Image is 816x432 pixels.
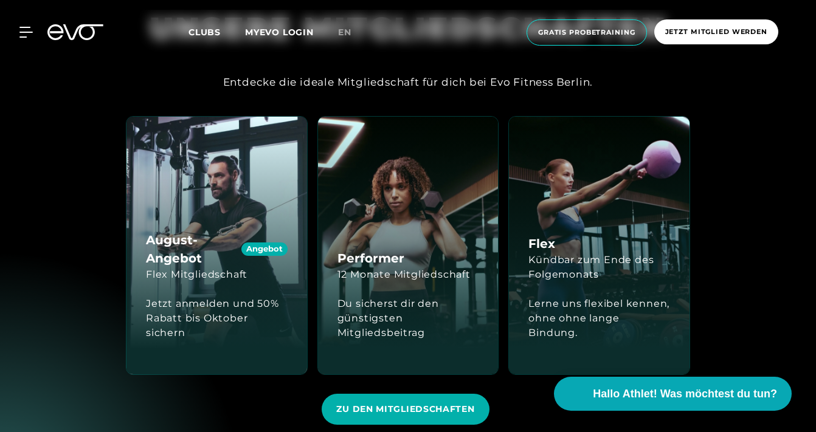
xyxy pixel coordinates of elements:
a: en [338,26,366,39]
div: Lerne uns flexibel kennen, ohne ohne lange Bindung. [528,297,670,340]
a: MYEVO LOGIN [245,27,314,38]
div: Angebot [241,242,288,256]
h4: August-Angebot [146,231,288,267]
div: Kündbar zum Ende des Folgemonats [528,253,670,282]
span: Hallo Athlet! Was möchtest du tun? [593,386,777,402]
a: Gratis Probetraining [523,19,651,46]
h4: Performer [337,249,404,267]
span: Gratis Probetraining [538,27,635,38]
div: 12 Monate Mitgliedschaft [337,267,471,282]
span: Jetzt Mitglied werden [665,27,767,37]
a: Clubs [188,26,245,38]
div: Jetzt anmelden und 50% Rabatt bis Oktober sichern [146,297,288,340]
h4: Flex [528,235,555,253]
div: Entdecke die ideale Mitgliedschaft für dich bei Evo Fitness Berlin. [223,72,593,92]
div: Du sicherst dir den günstigsten Mitgliedsbeitrag [337,297,479,340]
span: ZU DEN MITGLIEDSCHAFTEN [336,403,474,416]
span: Clubs [188,27,221,38]
button: Hallo Athlet! Was möchtest du tun? [554,377,792,411]
div: Flex Mitgliedschaft [146,267,247,282]
a: Jetzt Mitglied werden [651,19,782,46]
span: en [338,27,351,38]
